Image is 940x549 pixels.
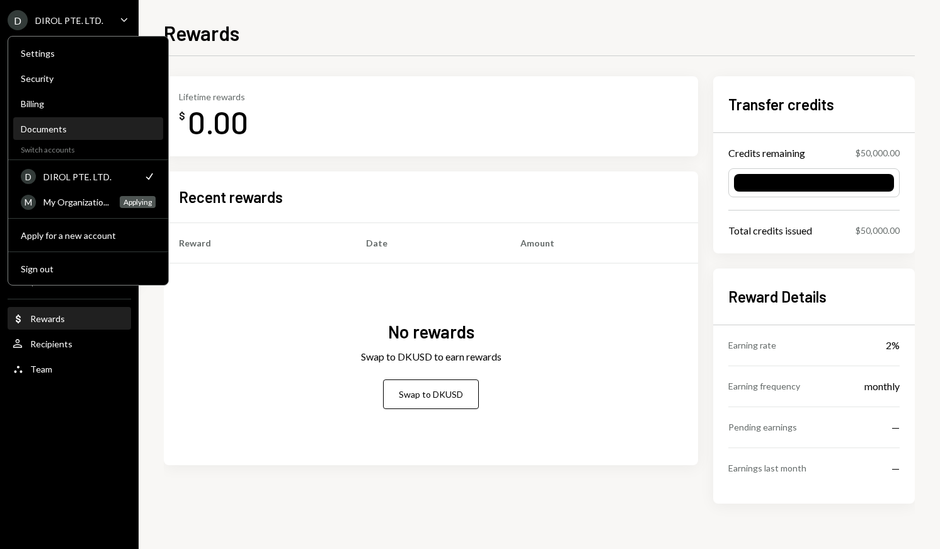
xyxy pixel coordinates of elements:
a: Team [8,357,131,380]
h2: Recent rewards [179,187,283,207]
h2: Transfer credits [728,94,900,115]
div: Switch accounts [8,142,168,154]
button: Sign out [13,258,163,280]
div: Billing [21,98,156,109]
a: Settings [13,42,163,64]
div: Swap to DKUSD to earn rewards [361,349,502,364]
a: MMy Organizatio...Applying [13,190,163,213]
div: Team [30,364,52,374]
button: Swap to DKUSD [383,379,479,409]
div: DIROL PTE. LTD. [35,15,103,26]
a: Rewards [8,307,131,330]
div: DIROL PTE. LTD. [43,171,135,182]
div: $50,000.00 [856,224,900,237]
div: Pending earnings [728,420,797,434]
div: Earning rate [728,338,776,352]
div: Credits remaining [728,146,805,161]
div: No rewards [388,320,474,344]
div: Recipients [30,338,72,349]
button: Apply for a new account [13,224,163,247]
div: Sign out [21,263,156,274]
div: Documents [21,124,156,134]
div: $50,000.00 [856,146,900,159]
div: Earnings last month [728,461,806,475]
div: D [8,10,28,30]
div: 2% [886,338,900,353]
div: Apply for a new account [21,230,156,241]
div: 0.00 [188,102,248,142]
div: Rewards [30,313,65,324]
a: Security [13,67,163,90]
a: Documents [13,117,163,140]
th: Amount [505,223,698,263]
th: Date [351,223,506,263]
th: Reward [164,223,351,263]
a: Recipients [8,332,131,355]
div: Applying [120,196,156,208]
a: Billing [13,92,163,115]
h2: Reward Details [728,286,900,307]
div: — [891,420,900,435]
div: My Organizatio... [43,197,112,207]
div: Settings [21,48,156,59]
h1: Rewards [164,20,239,45]
div: — [891,461,900,476]
div: Earning frequency [728,379,800,393]
div: Lifetime rewards [179,91,248,102]
div: Security [21,73,156,84]
div: monthly [864,379,900,394]
div: D [21,169,36,184]
div: M [21,195,36,210]
div: Total credits issued [728,223,812,238]
div: $ [179,110,185,122]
